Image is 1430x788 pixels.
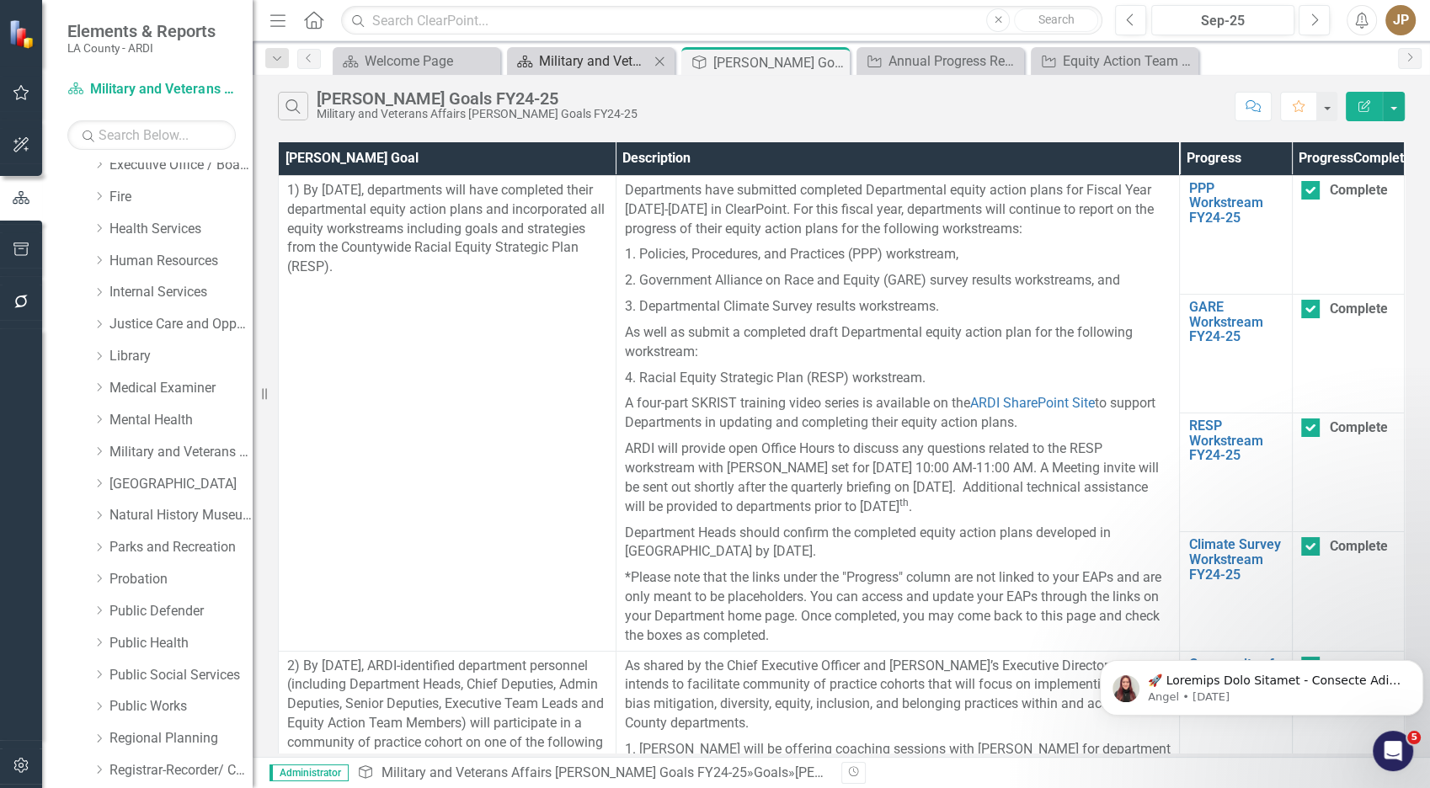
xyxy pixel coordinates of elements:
[1063,51,1194,72] div: Equity Action Team Form
[625,294,1171,320] p: 3. Departmental Climate Survey results workstreams.
[109,697,253,716] a: Public Works
[67,41,216,55] small: LA County - ARDI
[794,764,986,780] div: [PERSON_NAME] Goals FY24-25
[109,570,253,589] a: Probation
[899,497,909,508] sup: th
[109,729,253,748] a: Regional Planning
[1180,295,1292,413] td: Double-Click to Edit Right Click for Context Menu
[1188,300,1283,344] a: GARE Workstream FY24-25
[109,283,253,302] a: Internal Services
[625,268,1171,294] p: 2. Government Alliance on Race and Equity (GARE) survey results workstreams, and
[625,657,1171,737] p: As shared by the Chief Executive Officer and [PERSON_NAME]’s Executive Director, the CEO intends ...
[1292,413,1404,532] td: Double-Click to Edit
[625,320,1171,365] p: As well as submit a completed draft Departmental equity action plan for the following workstream:
[317,108,638,120] div: Military and Veterans Affairs [PERSON_NAME] Goals FY24-25
[1188,418,1283,463] a: RESP Workstream FY24-25
[109,347,253,366] a: Library
[1038,13,1075,26] span: Search
[1188,181,1283,226] a: PPP Workstream FY24-25
[365,51,496,72] div: Welcome Page
[8,19,38,48] img: ClearPoint Strategy
[109,220,253,239] a: Health Services
[1151,5,1294,35] button: Sep-25
[1035,51,1194,72] a: Equity Action Team Form
[279,175,616,651] td: Double-Click to Edit
[1180,413,1292,532] td: Double-Click to Edit Right Click for Context Menu
[1292,295,1404,413] td: Double-Click to Edit
[1093,625,1430,743] iframe: Intercom notifications message
[67,80,236,99] a: Military and Veterans Affairs [PERSON_NAME] Goals FY24-25
[337,51,496,72] a: Welcome Page
[1014,8,1098,32] button: Search
[109,602,253,621] a: Public Defender
[625,520,1171,566] p: Department Heads should confirm the completed equity action plans developed in [GEOGRAPHIC_DATA] ...
[67,120,236,150] input: Search Below...
[55,49,307,765] span: 🚀 Loremips Dolo Sitamet - Consecte Adip Elitsed do Eiusm! Te Incid, Utlabor et DolorEmagn'a Enim ...
[1292,175,1404,294] td: Double-Click to Edit
[67,21,216,41] span: Elements & Reports
[55,65,309,80] p: Message from Angel, sent 1w ago
[109,475,253,494] a: [GEOGRAPHIC_DATA]
[109,666,253,685] a: Public Social Services
[109,411,253,430] a: Mental Health
[713,52,846,73] div: [PERSON_NAME] Goals FY24-25
[109,188,253,207] a: Fire
[269,764,349,781] span: Administrator
[1188,537,1283,582] a: Climate Survey Workstream FY24-25
[616,175,1180,651] td: Double-Click to Edit
[625,181,1171,242] p: Departments have submitted completed Departmental equity action plans for Fiscal Year [DATE]-[DAT...
[109,506,253,525] a: Natural History Museum
[888,51,1020,72] div: Annual Progress Report FY24-25
[341,6,1102,35] input: Search ClearPoint...
[357,764,829,783] div: » »
[625,365,1171,391] p: 4. Racial Equity Strategic Plan (RESP) workstream.
[287,181,607,277] p: 1) By [DATE], departments will have completed their departmental equity action plans and incorpor...
[109,538,253,557] a: Parks and Recreation
[109,634,253,653] a: Public Health
[625,737,1171,782] p: 1. [PERSON_NAME] will be offering coaching sessions with [PERSON_NAME] for department heads who a...
[625,242,1171,268] p: 1. Policies, Procedures, and Practices (PPP) workstream,
[109,315,253,334] a: Justice Care and Opportunity
[109,379,253,398] a: Medical Examiner
[1373,731,1413,771] iframe: Intercom live chat
[287,657,607,772] p: 2) By [DATE], ARDI-identified department personnel (including Department Heads, Chief Deputies, A...
[109,156,253,175] a: Executive Office / Board of Supervisors
[109,761,253,780] a: Registrar-Recorder/ County Clerk
[625,391,1171,436] p: A four-part SKRIST training video series is available on the to support Departments in updating a...
[511,51,649,72] a: Military and Veterans Affairs Welcome Page
[539,51,649,72] div: Military and Veterans Affairs Welcome Page
[625,436,1171,519] p: ARDI will provide open Office Hours to discuss any questions related to the RESP workstream with ...
[1407,731,1421,744] span: 5
[861,51,1020,72] a: Annual Progress Report FY24-25
[970,395,1095,411] a: ARDI SharePoint Site
[317,89,638,108] div: [PERSON_NAME] Goals FY24-25
[109,443,253,462] a: Military and Veterans Affair
[1292,532,1404,651] td: Double-Click to Edit
[753,764,787,780] a: Goals
[1180,175,1292,294] td: Double-Click to Edit Right Click for Context Menu
[109,252,253,271] a: Human Resources
[625,565,1171,645] p: *Please note that the links under the "Progress" column are not linked to your EAPs and are only ...
[1385,5,1416,35] button: JP
[381,764,746,780] a: Military and Veterans Affairs [PERSON_NAME] Goals FY24-25
[1157,11,1289,31] div: Sep-25
[1180,532,1292,651] td: Double-Click to Edit Right Click for Context Menu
